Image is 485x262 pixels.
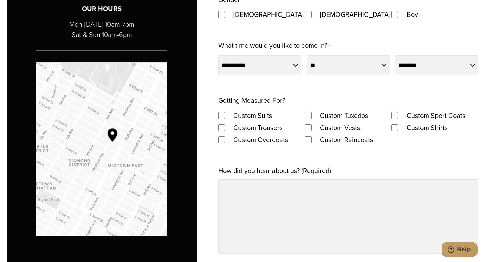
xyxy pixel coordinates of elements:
label: Boy [400,8,425,21]
label: Custom Trousers [227,122,289,134]
label: [DEMOGRAPHIC_DATA] [227,8,302,21]
label: [DEMOGRAPHIC_DATA] [313,8,389,21]
label: Custom Raincoats [313,134,380,146]
label: Custom Suits [227,109,279,122]
a: Map to Alan David Custom [36,62,167,236]
label: Custom Vests [313,122,367,134]
label: How did you hear about us? (Required) [218,165,331,177]
label: Custom Overcoats [227,134,295,146]
p: Mon-[DATE] 10am-7pm Sat & Sun 10am-6pm [36,19,167,40]
label: Custom Shirts [400,122,454,134]
h3: Our Hours [36,4,167,14]
img: Google map with pin showing Alan David location at Madison Avenue & 53rd Street NY [36,62,167,236]
label: Custom Sport Coats [400,109,472,122]
iframe: Opens a widget where you can chat to one of our agents [442,242,478,259]
label: Custom Tuxedos [313,109,375,122]
legend: Getting Measured For? [218,94,285,106]
label: What time would you like to come in? [218,39,330,53]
